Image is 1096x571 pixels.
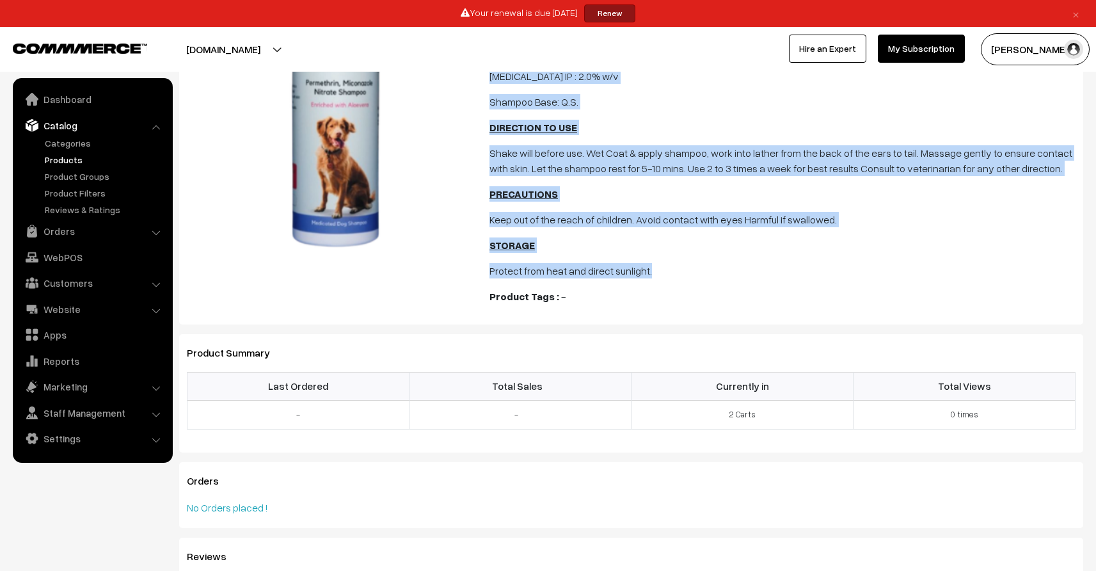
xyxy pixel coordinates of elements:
[187,372,409,400] th: Last Ordered
[4,4,1092,22] div: Your renewal is due [DATE]
[42,136,168,150] a: Categories
[187,346,285,359] span: Product Summary
[42,153,168,166] a: Products
[489,290,559,303] b: Product Tags :
[187,550,242,563] span: Reviews
[489,188,558,200] u: PRECAUTIONS
[561,290,566,303] span: -
[16,427,168,450] a: Settings
[854,401,1076,430] td: 0 times
[187,500,1076,515] div: No Orders placed !
[584,4,635,22] a: Renew
[489,121,577,134] u: DIRECTION TO USE
[1064,40,1083,59] img: user
[16,401,168,424] a: Staff Management
[187,401,409,430] td: -
[489,145,1076,176] p: Shake will before use. Wet Coat & apply shampoo, work into lather from the back of the ears to ta...
[981,33,1090,65] button: [PERSON_NAME]
[16,350,168,373] a: Reports
[187,474,234,487] span: Orders
[16,323,168,346] a: Apps
[489,68,1076,84] p: [MEDICAL_DATA] IP : 2.0% w/v
[16,298,168,321] a: Website
[409,401,631,430] td: -
[489,212,1076,227] p: Keep out of the reach of children. Avoid contact with eyes Harmful if swallowed.
[789,35,866,63] a: Hire an Expert
[42,170,168,183] a: Product Groups
[854,372,1076,400] th: Total Views
[16,220,168,243] a: Orders
[13,40,125,55] a: COMMMERCE
[16,375,168,398] a: Marketing
[1067,6,1084,21] a: ×
[16,114,168,137] a: Catalog
[16,246,168,269] a: WebPOS
[409,372,631,400] th: Total Sales
[141,33,305,65] button: [DOMAIN_NAME]
[42,203,168,216] a: Reviews & Ratings
[16,88,168,111] a: Dashboard
[631,372,854,400] th: Currently in
[489,263,1076,278] p: Protect from heat and direct sunlight.
[489,94,1076,109] p: Shampoo Base: Q.S.
[13,44,147,53] img: COMMMERCE
[489,239,535,252] u: STORAGE
[16,271,168,294] a: Customers
[631,401,854,430] td: 2 Carts
[878,35,965,63] a: My Subscription
[42,186,168,200] a: Product Filters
